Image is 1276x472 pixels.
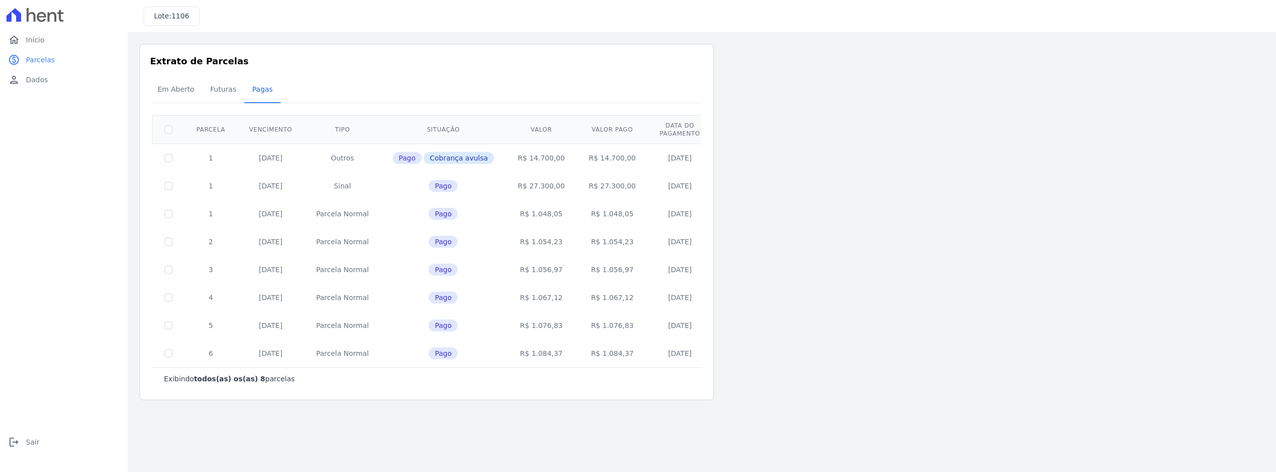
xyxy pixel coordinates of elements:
input: Só é possível selecionar pagamentos em aberto [164,266,172,274]
input: Só é possível selecionar pagamentos em aberto [164,294,172,302]
i: paid [8,54,20,66]
th: Tipo [304,115,381,144]
span: Pago [429,208,458,220]
td: R$ 1.084,37 [506,339,577,367]
td: R$ 27.300,00 [577,172,647,200]
td: Sinal [304,172,381,200]
th: Vencimento [237,115,304,144]
td: Parcela Normal [304,200,381,228]
td: R$ 1.076,83 [506,312,577,339]
td: [DATE] [237,200,304,228]
p: Exibindo parcelas [164,374,295,384]
span: Pago [429,236,458,248]
td: 1 [184,172,237,200]
h3: Extrato de Parcelas [150,54,703,68]
input: Só é possível selecionar pagamentos em aberto [164,210,172,218]
td: [DATE] [237,172,304,200]
td: 1 [184,200,237,228]
td: Outros [304,144,381,172]
td: 6 [184,339,237,367]
td: R$ 1.067,12 [506,284,577,312]
a: personDados [4,70,124,90]
th: Valor pago [577,115,647,144]
td: Parcela Normal [304,284,381,312]
span: Pago [429,347,458,359]
td: Parcela Normal [304,312,381,339]
th: Parcela [184,115,237,144]
span: Sair [26,437,39,447]
b: todos(as) os(as) 8 [194,375,265,383]
td: R$ 1.084,37 [577,339,647,367]
td: [DATE] [648,256,712,284]
td: R$ 1.056,97 [506,256,577,284]
span: Pago [429,292,458,304]
th: Situação [381,115,506,144]
span: 1106 [171,12,189,20]
input: Só é possível selecionar pagamentos em aberto [164,349,172,357]
td: 2 [184,228,237,256]
i: home [8,34,20,46]
td: 4 [184,284,237,312]
input: Só é possível selecionar pagamentos em aberto [164,182,172,190]
span: Dados [26,75,48,85]
td: [DATE] [237,228,304,256]
h3: Lote: [154,11,189,21]
td: 1 [184,144,237,172]
td: 3 [184,256,237,284]
td: [DATE] [237,256,304,284]
span: Pago [429,264,458,276]
span: Pagas [246,79,279,99]
span: Pago [393,152,422,164]
span: Pago [429,180,458,192]
td: R$ 1.048,05 [577,200,647,228]
td: R$ 1.054,23 [506,228,577,256]
td: R$ 1.054,23 [577,228,647,256]
i: person [8,74,20,86]
td: R$ 27.300,00 [506,172,577,200]
td: R$ 1.048,05 [506,200,577,228]
span: Pago [429,319,458,331]
th: Data do pagamento [648,115,712,144]
i: logout [8,436,20,448]
a: paidParcelas [4,50,124,70]
span: Parcelas [26,55,55,65]
td: [DATE] [648,284,712,312]
a: logoutSair [4,432,124,452]
span: Cobrança avulsa [424,152,494,164]
span: Em Aberto [152,79,200,99]
input: Só é possível selecionar pagamentos em aberto [164,321,172,329]
td: [DATE] [648,339,712,367]
td: [DATE] [237,284,304,312]
td: 5 [184,312,237,339]
td: R$ 14.700,00 [577,144,647,172]
td: [DATE] [237,312,304,339]
td: [DATE] [237,339,304,367]
td: R$ 14.700,00 [506,144,577,172]
td: R$ 1.056,97 [577,256,647,284]
td: [DATE] [648,172,712,200]
td: Parcela Normal [304,256,381,284]
td: R$ 1.067,12 [577,284,647,312]
a: homeInício [4,30,124,50]
th: Valor [506,115,577,144]
td: Parcela Normal [304,339,381,367]
td: Parcela Normal [304,228,381,256]
a: Pagas [244,77,281,103]
a: Em Aberto [150,77,202,103]
input: Só é possível selecionar pagamentos em aberto [164,154,172,162]
a: Futuras [202,77,244,103]
td: [DATE] [648,200,712,228]
td: [DATE] [648,312,712,339]
td: R$ 1.076,83 [577,312,647,339]
td: [DATE] [648,228,712,256]
td: [DATE] [237,144,304,172]
input: Só é possível selecionar pagamentos em aberto [164,238,172,246]
span: Início [26,35,44,45]
span: Futuras [204,79,242,99]
td: [DATE] [648,144,712,172]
